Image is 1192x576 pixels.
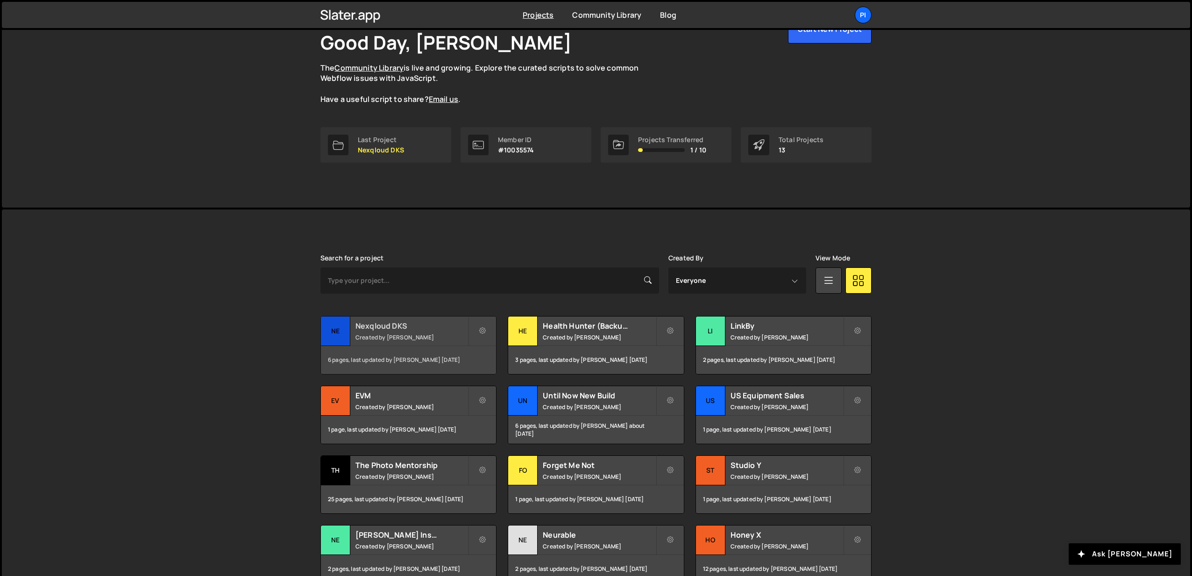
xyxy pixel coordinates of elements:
h2: Honey X [731,530,843,540]
small: Created by [PERSON_NAME] [355,473,468,481]
a: Fo Forget Me Not Created by [PERSON_NAME] 1 page, last updated by [PERSON_NAME] [DATE] [508,455,684,514]
div: 6 pages, last updated by [PERSON_NAME] about [DATE] [508,416,683,444]
div: Member ID [498,136,534,144]
div: 2 pages, last updated by [PERSON_NAME] [DATE] [696,346,871,374]
div: EV [321,386,350,416]
small: Created by [PERSON_NAME] [355,403,468,411]
div: 25 pages, last updated by [PERSON_NAME] [DATE] [321,485,496,513]
a: Li LinkBy Created by [PERSON_NAME] 2 pages, last updated by [PERSON_NAME] [DATE] [695,316,872,374]
div: 6 pages, last updated by [PERSON_NAME] [DATE] [321,346,496,374]
div: Li [696,317,725,346]
a: Un Until Now New Build Created by [PERSON_NAME] 6 pages, last updated by [PERSON_NAME] about [DATE] [508,386,684,444]
a: Community Library [334,63,404,73]
div: Ne [508,526,538,555]
div: Ne [321,317,350,346]
div: Un [508,386,538,416]
h2: LinkBy [731,321,843,331]
button: Ask [PERSON_NAME] [1069,543,1181,565]
small: Created by [PERSON_NAME] [731,403,843,411]
div: 3 pages, last updated by [PERSON_NAME] [DATE] [508,346,683,374]
h2: Until Now New Build [543,390,655,401]
a: Community Library [572,10,641,20]
span: 1 / 10 [690,146,706,154]
label: Search for a project [320,254,383,262]
a: Ne Nexqloud DKS Created by [PERSON_NAME] 6 pages, last updated by [PERSON_NAME] [DATE] [320,316,497,374]
a: Email us [429,94,458,104]
div: Total Projects [779,136,823,144]
small: Created by [PERSON_NAME] [543,473,655,481]
a: Projects [523,10,553,20]
a: Blog [660,10,676,20]
div: 1 page, last updated by [PERSON_NAME] [DATE] [508,485,683,513]
div: US [696,386,725,416]
a: Pi [855,7,872,23]
h2: Studio Y [731,460,843,470]
label: View Mode [816,254,850,262]
div: 1 page, last updated by [PERSON_NAME] [DATE] [321,416,496,444]
p: Nexqloud DKS [358,146,404,154]
div: 1 page, last updated by [PERSON_NAME] [DATE] [696,416,871,444]
div: Th [321,456,350,485]
p: The is live and growing. Explore the curated scripts to solve common Webflow issues with JavaScri... [320,63,657,105]
div: Fo [508,456,538,485]
input: Type your project... [320,267,659,294]
h2: The Photo Mentorship [355,460,468,470]
div: Last Project [358,136,404,144]
a: Th The Photo Mentorship Created by [PERSON_NAME] 25 pages, last updated by [PERSON_NAME] [DATE] [320,455,497,514]
div: Projects Transferred [638,136,706,144]
p: #10035574 [498,146,534,154]
small: Created by [PERSON_NAME] [543,403,655,411]
h2: Nexqloud DKS [355,321,468,331]
div: St [696,456,725,485]
h2: US Equipment Sales [731,390,843,401]
small: Created by [PERSON_NAME] [543,542,655,550]
div: Ho [696,526,725,555]
a: He Health Hunter (Backup) Created by [PERSON_NAME] 3 pages, last updated by [PERSON_NAME] [DATE] [508,316,684,374]
small: Created by [PERSON_NAME] [731,333,843,341]
div: Ne [321,526,350,555]
a: US US Equipment Sales Created by [PERSON_NAME] 1 page, last updated by [PERSON_NAME] [DATE] [695,386,872,444]
small: Created by [PERSON_NAME] [731,542,843,550]
p: 13 [779,146,823,154]
a: EV EVM Created by [PERSON_NAME] 1 page, last updated by [PERSON_NAME] [DATE] [320,386,497,444]
small: Created by [PERSON_NAME] [543,333,655,341]
small: Created by [PERSON_NAME] [355,542,468,550]
h2: [PERSON_NAME] Insulation [355,530,468,540]
h1: Good Day, [PERSON_NAME] [320,29,572,55]
small: Created by [PERSON_NAME] [355,333,468,341]
small: Created by [PERSON_NAME] [731,473,843,481]
div: He [508,317,538,346]
h2: EVM [355,390,468,401]
h2: Forget Me Not [543,460,655,470]
h2: Health Hunter (Backup) [543,321,655,331]
div: 1 page, last updated by [PERSON_NAME] [DATE] [696,485,871,513]
a: St Studio Y Created by [PERSON_NAME] 1 page, last updated by [PERSON_NAME] [DATE] [695,455,872,514]
h2: Neurable [543,530,655,540]
label: Created By [668,254,704,262]
a: Last Project Nexqloud DKS [320,127,451,163]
